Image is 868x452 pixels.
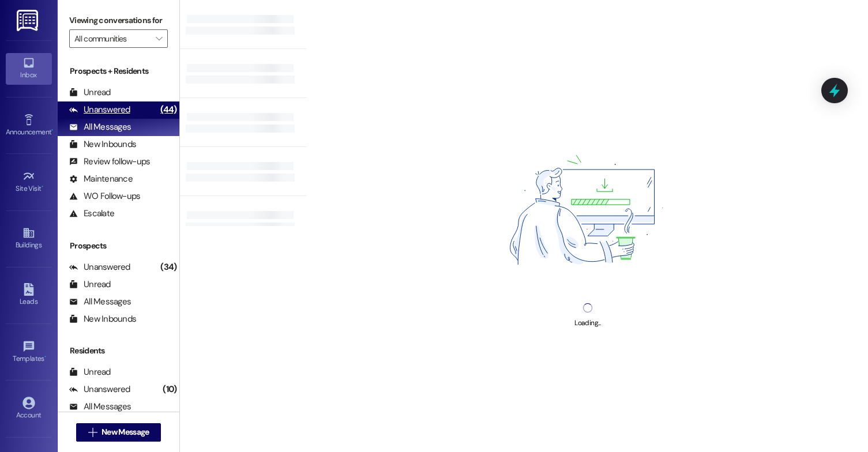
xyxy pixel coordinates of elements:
div: Prospects + Residents [58,65,179,77]
div: Loading... [574,317,600,329]
a: Inbox [6,53,52,84]
i:  [156,34,162,43]
a: Site Visit • [6,167,52,198]
div: Unanswered [69,104,130,116]
div: (34) [157,258,179,276]
div: Prospects [58,240,179,252]
div: WO Follow-ups [69,190,140,202]
span: • [44,353,46,361]
div: Maintenance [69,173,133,185]
div: Unread [69,86,111,99]
span: • [51,126,53,134]
div: New Inbounds [69,313,136,325]
div: Unanswered [69,383,130,395]
a: Templates • [6,337,52,368]
a: Account [6,393,52,424]
a: Buildings [6,223,52,254]
div: (44) [157,101,179,119]
div: Unread [69,278,111,291]
div: All Messages [69,121,131,133]
span: New Message [102,426,149,438]
input: All communities [74,29,149,48]
label: Viewing conversations for [69,12,168,29]
a: Leads [6,280,52,311]
button: New Message [76,423,161,442]
div: Residents [58,345,179,357]
div: Review follow-ups [69,156,150,168]
div: Unread [69,366,111,378]
i:  [88,428,97,437]
span: • [42,183,43,191]
div: Escalate [69,208,114,220]
div: Unanswered [69,261,130,273]
img: ResiDesk Logo [17,10,40,31]
div: All Messages [69,401,131,413]
div: (10) [160,381,179,398]
div: All Messages [69,296,131,308]
div: New Inbounds [69,138,136,150]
